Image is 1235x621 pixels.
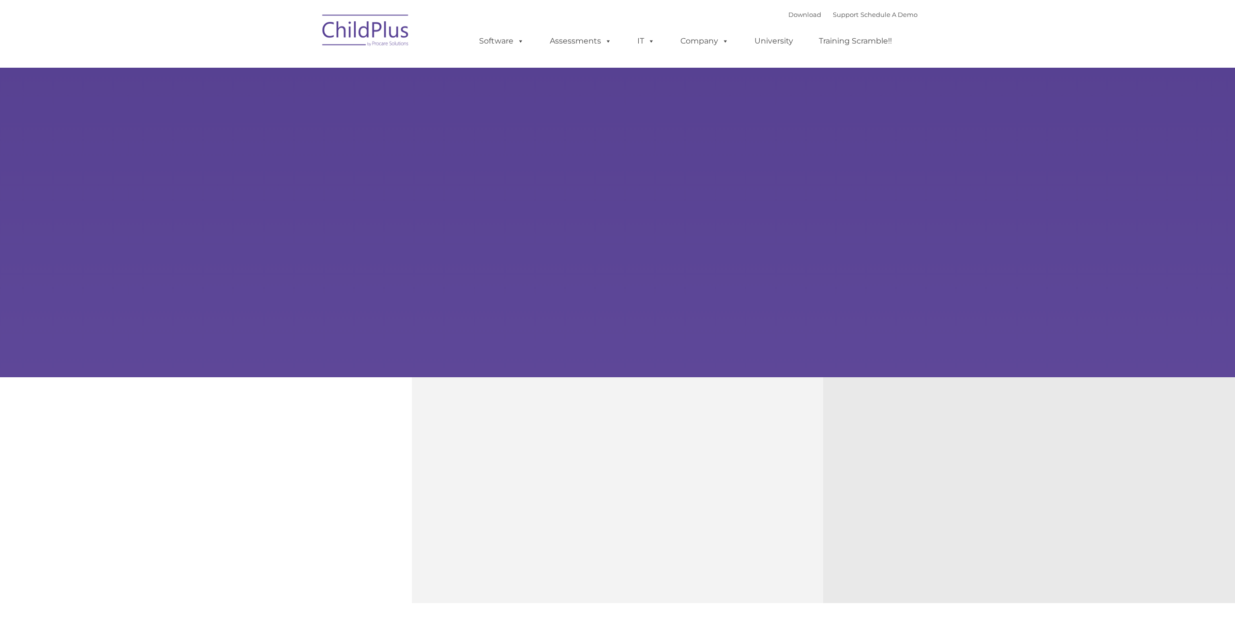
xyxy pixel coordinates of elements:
[833,11,858,18] a: Support
[860,11,918,18] a: Schedule A Demo
[317,8,414,56] img: ChildPlus by Procare Solutions
[788,11,918,18] font: |
[628,31,664,51] a: IT
[469,31,534,51] a: Software
[671,31,738,51] a: Company
[540,31,621,51] a: Assessments
[788,11,821,18] a: Download
[745,31,803,51] a: University
[809,31,902,51] a: Training Scramble!!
